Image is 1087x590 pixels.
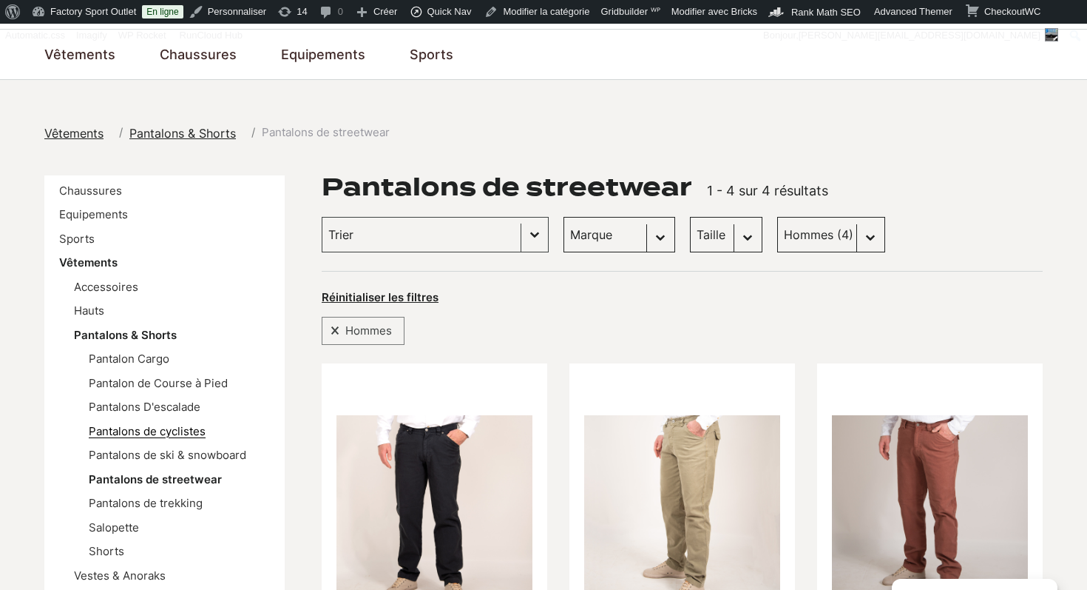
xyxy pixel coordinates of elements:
[89,520,139,534] a: Salopette
[74,280,138,294] a: Accessoires
[262,124,390,141] span: Pantalons de streetwear
[74,569,166,583] a: Vestes & Anoraks
[89,424,206,438] a: Pantalons de cyclistes
[172,24,250,47] div: RunCloud Hub
[89,376,228,390] a: Pantalon de Course à Pied
[113,24,172,47] a: WP Rocket
[44,126,104,141] span: Vêtements
[142,5,183,19] a: En ligne
[89,472,222,486] a: Pantalons de streetwear
[44,124,390,142] nav: breadcrumbs
[44,124,112,142] a: Vêtements
[59,232,95,246] a: Sports
[758,24,1064,47] a: Bonjour,
[89,496,203,510] a: Pantalons de trekking
[410,44,453,64] a: Sports
[59,184,122,198] a: Chaussures
[129,124,245,142] a: Pantalons & Shorts
[74,304,104,318] a: Hauts
[328,225,515,244] input: Trier
[74,328,177,342] a: Pantalons & Shorts
[281,44,365,64] a: Equipements
[791,7,861,18] span: Rank Math SEO
[59,255,118,269] a: Vêtements
[71,24,113,47] a: Imagify
[322,290,438,305] button: Réinitialiser les filtres
[521,218,548,252] button: Basculer la liste
[322,317,404,345] div: Hommes
[160,44,237,64] a: Chaussures
[89,448,246,462] a: Pantalons de ski & snowboard
[799,30,1040,41] span: [PERSON_NAME][EMAIL_ADDRESS][DOMAIN_NAME]
[59,207,128,221] a: Equipements
[129,126,236,141] span: Pantalons & Shorts
[322,175,692,199] h1: Pantalons de streetwear
[89,544,124,558] a: Shorts
[89,352,169,366] a: Pantalon Cargo
[339,321,398,341] span: Hommes
[707,183,828,198] span: 1 - 4 sur 4 résultats
[89,400,200,414] a: Pantalons D'escalade
[44,44,115,64] a: Vêtements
